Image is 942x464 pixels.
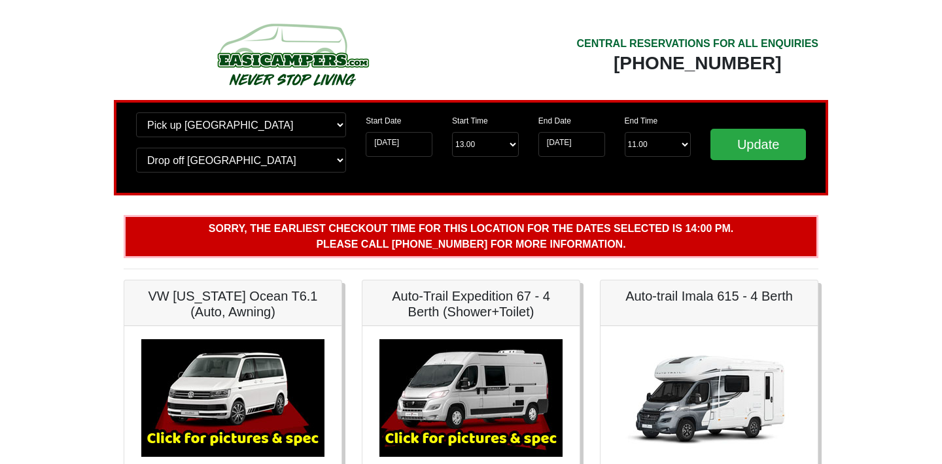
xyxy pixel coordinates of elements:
[375,288,567,320] h5: Auto-Trail Expedition 67 - 4 Berth (Shower+Toilet)
[366,132,432,157] input: Start Date
[141,339,324,457] img: VW California Ocean T6.1 (Auto, Awning)
[614,288,805,304] h5: Auto-trail Imala 615 - 4 Berth
[137,288,328,320] h5: VW [US_STATE] Ocean T6.1 (Auto, Awning)
[168,18,417,90] img: campers-checkout-logo.png
[538,132,605,157] input: Return Date
[452,115,488,127] label: Start Time
[576,36,818,52] div: CENTRAL RESERVATIONS FOR ALL ENQUIRIES
[618,339,801,457] img: Auto-trail Imala 615 - 4 Berth
[209,223,733,250] b: Sorry, the earliest checkout time for this location for the dates selected is 14:00 pm. Please ca...
[538,115,571,127] label: End Date
[576,52,818,75] div: [PHONE_NUMBER]
[710,129,806,160] input: Update
[366,115,401,127] label: Start Date
[625,115,658,127] label: End Time
[379,339,563,457] img: Auto-Trail Expedition 67 - 4 Berth (Shower+Toilet)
